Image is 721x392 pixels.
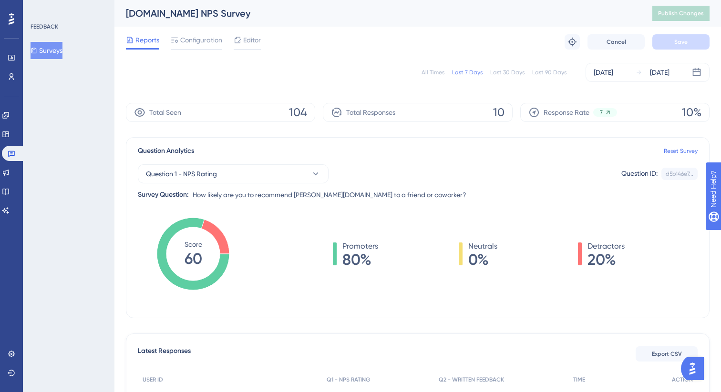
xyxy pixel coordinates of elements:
div: [DOMAIN_NAME] NPS Survey [126,7,628,20]
div: Last 7 Days [452,69,483,76]
span: Need Help? [22,2,60,14]
span: Publish Changes [658,10,704,17]
div: [DATE] [594,67,613,78]
button: Surveys [31,42,62,59]
div: FEEDBACK [31,23,58,30]
button: Publish Changes [652,6,710,21]
div: Last 30 Days [490,69,525,76]
div: All Times [422,69,444,76]
div: [DATE] [650,67,669,78]
div: Last 90 Days [532,69,566,76]
iframe: UserGuiding AI Assistant Launcher [681,354,710,383]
